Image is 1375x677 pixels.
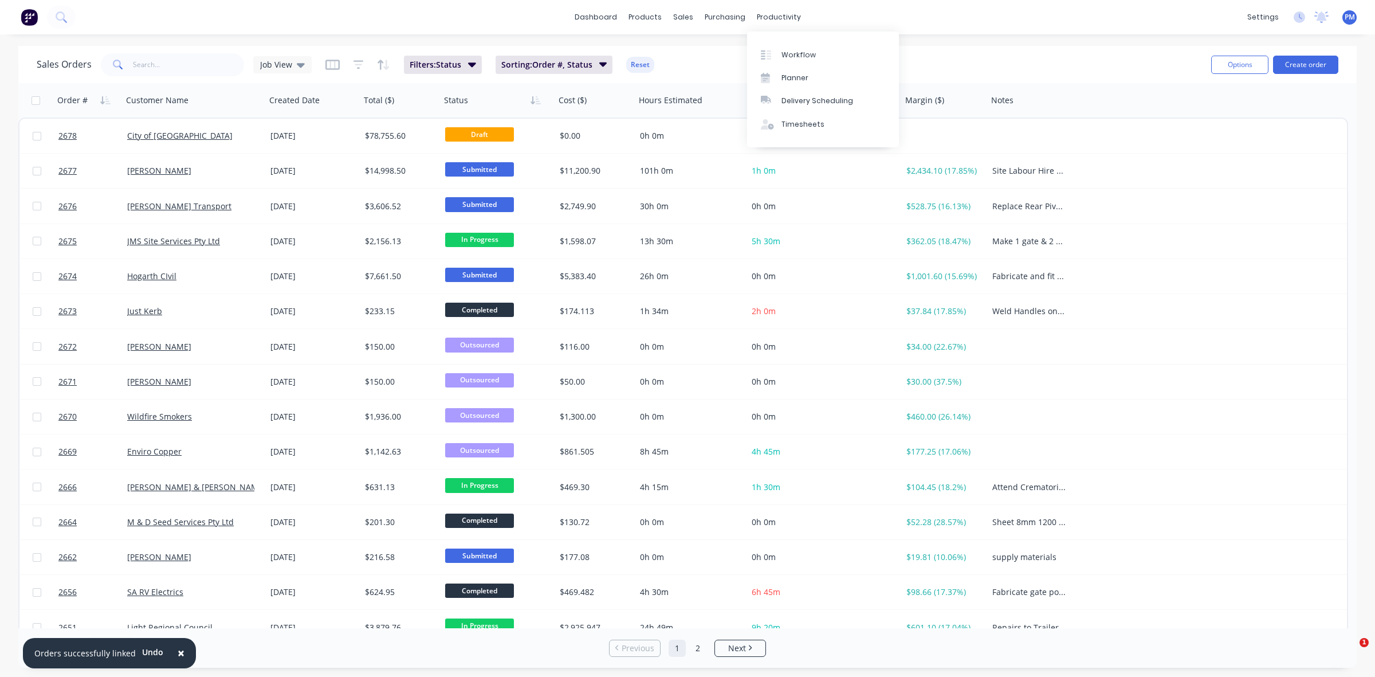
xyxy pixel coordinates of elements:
[58,516,77,528] span: 2664
[560,482,627,493] div: $469.30
[560,551,627,563] div: $177.08
[365,271,433,282] div: $7,661.50
[270,622,356,633] div: [DATE]
[992,201,1066,212] div: Replace Rear Pivots 50mm - customer to supply bushes
[640,201,737,212] div: 30h 0m
[58,586,77,598] span: 2656
[127,622,213,633] a: Light Regional Council
[640,271,737,282] div: 26h 0m
[260,58,292,71] span: Job View
[21,9,38,26] img: Factory
[640,306,737,317] div: 1h 34m
[365,551,433,563] div: $216.58
[640,165,737,177] div: 101h 0m
[640,130,737,142] div: 0h 0m
[1273,56,1338,74] button: Create order
[445,127,514,142] span: Draft
[992,551,1066,563] div: supply materials
[445,443,514,457] span: Outsourced
[781,96,853,106] div: Delivery Scheduling
[992,482,1066,493] div: Attend Crematorium, inspect and free up processor that was jammed. Fabricate and install racking ...
[501,59,592,71] span: Sorting: Order #, Status
[752,516,776,527] span: 0h 0m
[992,306,1066,317] div: Weld Handles on forming tools
[127,236,220,246] a: JMS Site Services Pty Ltd
[270,586,356,598] div: [DATE]
[906,165,979,177] div: $2,434.10 (17.85%)
[404,56,482,74] button: Filters:Status
[781,119,824,130] div: Timesheets
[781,50,816,60] div: Workflow
[560,586,627,598] div: $469.482
[58,271,77,282] span: 2674
[752,271,776,281] span: 0h 0m
[781,73,808,83] div: Planner
[747,43,899,66] a: Workflow
[640,446,737,457] div: 8h 45m
[445,373,514,388] span: Outsourced
[445,233,514,247] span: In Progress
[270,165,356,177] div: [DATE]
[752,165,776,176] span: 1h 0m
[166,640,196,667] button: Close
[640,516,737,528] div: 0h 0m
[445,549,514,563] span: Submitted
[752,482,780,492] span: 1h 30m
[991,95,1013,106] div: Notes
[747,113,899,136] a: Timesheets
[560,376,627,388] div: $50.00
[58,165,77,177] span: 2677
[992,236,1066,247] div: Make 1 gate & 2 side panels as per drawings
[127,586,183,597] a: SA RV Electrics
[560,130,627,142] div: $0.00
[37,59,92,70] h1: Sales Orders
[270,411,356,422] div: [DATE]
[752,622,780,633] span: 9h 20m
[127,271,176,281] a: Hogarth CIvil
[365,130,433,142] div: $78,755.60
[58,189,127,224] a: 2676
[1336,638,1364,666] iframe: Intercom live chat
[58,470,127,504] a: 2666
[906,236,979,247] div: $362.05 (18.47%)
[752,411,776,422] span: 0h 0m
[906,586,979,598] div: $98.66 (17.37%)
[445,408,514,422] span: Outsourced
[640,376,737,388] div: 0h 0m
[728,643,746,654] span: Next
[270,201,356,212] div: [DATE]
[560,165,627,177] div: $11,200.90
[906,622,979,633] div: $601.10 (17.04%)
[444,95,468,106] div: Status
[992,586,1066,598] div: Fabricate gate post to drawings
[127,341,191,352] a: [PERSON_NAME]
[58,130,77,142] span: 2678
[58,365,127,399] a: 2671
[269,95,320,106] div: Created Date
[365,341,433,353] div: $150.00
[410,59,461,71] span: Filters: Status
[127,376,191,387] a: [PERSON_NAME]
[752,446,780,457] span: 4h 45m
[1242,9,1284,26] div: settings
[752,341,776,352] span: 0h 0m
[127,551,191,562] a: [PERSON_NAME]
[560,201,627,212] div: $2,749.90
[752,551,776,562] span: 0h 0m
[445,338,514,352] span: Outsourced
[560,446,627,457] div: $861.505
[34,647,136,659] div: Orders successfully linked
[270,306,356,317] div: [DATE]
[365,622,433,633] div: $3,879.76
[58,575,127,609] a: 2656
[640,341,737,353] div: 0h 0m
[560,516,627,528] div: $130.72
[58,446,77,457] span: 2669
[445,303,514,317] span: Completed
[270,271,356,282] div: [DATE]
[752,306,776,316] span: 2h 0m
[639,95,702,106] div: Hours Estimated
[715,643,765,654] a: Next page
[445,268,514,282] span: Submitted
[445,478,514,492] span: In Progress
